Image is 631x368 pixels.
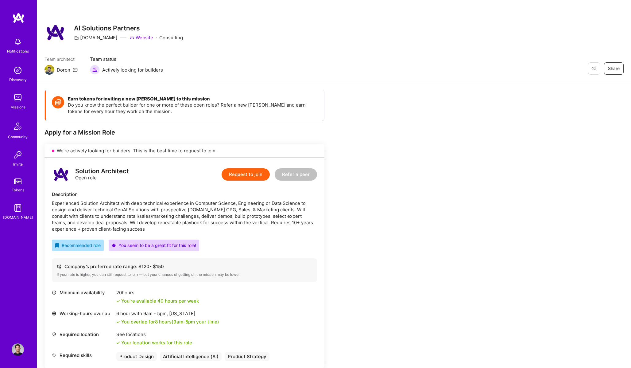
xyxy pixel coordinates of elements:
[112,243,116,248] i: icon PurpleStar
[52,332,56,337] i: icon Location
[52,290,56,295] i: icon Clock
[75,168,129,174] div: Solution Architect
[604,62,624,75] button: Share
[57,67,70,73] div: Doron
[12,343,24,356] img: User Avatar
[90,56,163,62] span: Team status
[45,56,78,62] span: Team architect
[74,24,183,32] h3: AI Solutions Partners
[591,66,596,71] i: icon EyeClosed
[52,353,56,358] i: icon Tag
[8,134,28,140] div: Community
[74,34,117,41] div: [DOMAIN_NAME]
[116,289,199,296] div: 20 hours
[12,12,25,23] img: logo
[225,352,269,361] div: Product Strategy
[116,339,192,346] div: Your location works for this role
[57,264,61,269] i: icon Cash
[116,341,120,345] i: icon Check
[10,104,25,110] div: Missions
[7,48,29,54] div: Notifications
[52,352,113,358] div: Required skills
[55,243,59,248] i: icon RecommendedBadge
[68,96,318,102] h4: Earn tokens for inviting a new [PERSON_NAME] to this mission
[10,119,25,134] img: Community
[275,168,317,181] button: Refer a peer
[52,200,317,232] div: Experienced Solution Architect with deep technical experience in Computer Science, Engineering or...
[116,352,157,361] div: Product Design
[45,144,324,158] div: We’re actively looking for builders. This is the best time to request to join.
[90,65,100,75] img: Actively looking for builders
[12,149,24,161] img: Invite
[3,214,33,221] div: [DOMAIN_NAME]
[13,161,23,167] div: Invite
[52,311,56,316] i: icon World
[12,64,24,76] img: discovery
[130,34,183,41] div: Consulting
[112,242,196,249] div: You seem to be a great fit for this role!
[116,299,120,303] i: icon Check
[102,67,163,73] span: Actively looking for builders
[12,202,24,214] img: guide book
[74,35,79,40] i: icon CompanyGray
[52,331,113,338] div: Required location
[608,65,620,72] span: Share
[14,178,21,184] img: tokens
[160,352,222,361] div: Artificial Intelligence (AI)
[52,165,70,184] img: logo
[10,343,25,356] a: User Avatar
[173,319,195,325] span: 9am - 5pm
[45,65,54,75] img: Team Architect
[222,168,270,181] button: Request to join
[52,191,317,198] div: Description
[45,128,324,136] div: Apply for a Mission Role
[116,310,219,317] div: 6 hours with [US_STATE]
[9,76,27,83] div: Discovery
[52,96,64,108] img: Token icon
[52,289,113,296] div: Minimum availability
[57,272,312,277] div: If your rate is higher, you can still request to join — but your chances of getting on the missio...
[55,242,101,249] div: Recommended role
[156,34,157,41] div: ·
[75,168,129,181] div: Open role
[142,311,169,316] span: 9am - 5pm ,
[116,331,192,338] div: See locations
[12,36,24,48] img: bell
[130,34,153,41] a: Website
[116,320,120,324] i: icon Check
[57,263,312,270] div: Company’s preferred rate range: $ 120 - $ 150
[116,298,199,304] div: You're available 40 hours per week
[12,92,24,104] img: teamwork
[52,310,113,317] div: Working-hours overlap
[121,319,219,325] div: You overlap for 8 hours ( your time)
[12,187,24,193] div: Tokens
[73,67,78,72] i: icon Mail
[45,22,67,44] img: Company Logo
[68,102,318,115] p: Do you know the perfect builder for one or more of these open roles? Refer a new [PERSON_NAME] an...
